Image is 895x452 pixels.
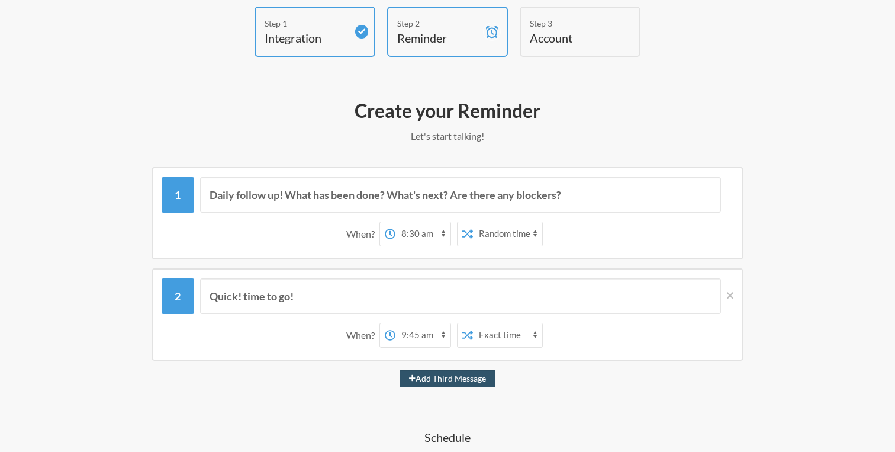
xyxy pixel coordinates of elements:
input: Message [200,177,722,213]
div: When? [346,323,379,348]
p: Let's start talking! [104,129,791,143]
div: When? [346,222,379,246]
div: Step 1 [265,17,347,30]
h4: Reminder [397,30,480,46]
input: Message [200,278,722,314]
h2: Create your Reminder [104,98,791,123]
h4: Integration [265,30,347,46]
div: Step 3 [530,17,613,30]
h4: Account [530,30,613,46]
button: Add Third Message [400,370,495,387]
div: Step 2 [397,17,480,30]
h4: Schedule [104,429,791,445]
